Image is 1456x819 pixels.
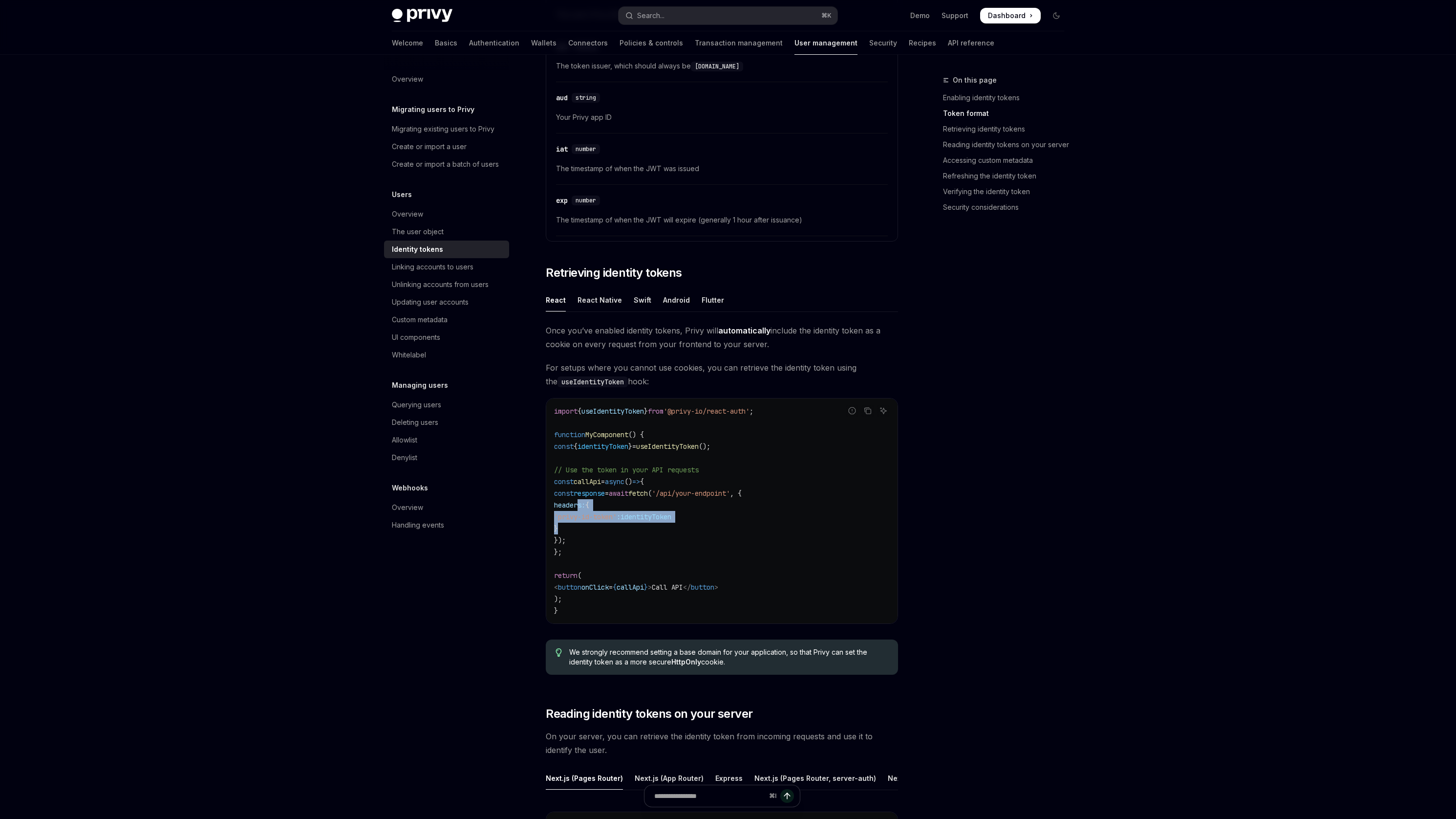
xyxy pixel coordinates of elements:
[605,477,624,486] span: async
[877,404,890,417] button: Ask AI
[644,407,648,416] span: }
[556,648,562,657] svg: Tip
[943,106,1072,121] a: Token format
[648,407,664,416] span: from
[556,163,888,175] span: The timestamp of when the JWT was issued
[392,189,412,200] h5: Users
[652,489,730,498] span: '/api/your-endpoint'
[384,396,509,414] a: Querying users
[637,10,664,22] div: Search...
[654,785,765,807] input: Ask a question...
[392,243,443,255] div: Identity tokens
[942,11,968,21] a: Support
[392,314,448,326] div: Custom metadata
[384,414,509,431] a: Deleting users
[617,583,644,592] span: callApi
[392,141,467,153] div: Create or import a user
[392,104,474,115] h5: Migrating users to Privy
[909,31,936,55] a: Recipes
[546,706,752,722] span: Reading identity tokens on your server
[652,583,683,592] span: Call API
[718,326,771,335] strong: automatically
[574,489,605,498] span: response
[943,137,1072,153] a: Reading identity tokens on your server
[531,31,557,55] a: Wallets
[576,197,596,204] span: number
[384,329,509,346] a: UI components
[683,583,691,592] span: </
[691,583,714,592] span: button
[556,196,568,205] div: exp
[702,288,724,311] div: Flutter
[392,9,452,22] img: dark logo
[392,452,417,464] div: Denylist
[554,571,578,580] span: return
[640,477,644,486] span: {
[556,111,888,123] span: Your Privy app ID
[578,288,622,311] div: React Native
[392,482,428,494] h5: Webhooks
[619,7,837,24] button: Open search
[585,430,628,439] span: MyComponent
[628,430,644,439] span: () {
[624,477,632,486] span: ()
[384,205,509,223] a: Overview
[546,730,898,757] span: On your server, you can retrieve the identity token from incoming requests and use it to identify...
[384,223,509,241] a: The user object
[554,501,585,509] span: headers:
[392,123,494,135] div: Migrating existing users to Privy
[384,499,509,516] a: Overview
[980,8,1041,23] a: Dashboard
[554,442,574,451] span: const
[384,293,509,311] a: Updating user accounts
[554,477,574,486] span: const
[554,407,578,416] span: import
[601,477,605,486] span: =
[620,31,683,55] a: Policies & controls
[554,595,562,603] span: );
[384,346,509,364] a: Whitelabel
[621,512,671,521] span: identityToken
[392,158,499,170] div: Create or import a batch of users
[888,767,1001,790] div: Next.js (App Router, server-auth)
[617,512,621,521] span: :
[469,31,519,55] a: Authentication
[910,11,930,21] a: Demo
[691,62,743,71] code: [DOMAIN_NAME]
[574,442,578,451] span: {
[585,501,589,509] span: {
[556,93,568,103] div: aud
[546,265,682,281] span: Retrieving identity tokens
[558,583,581,592] span: button
[749,407,753,416] span: ;
[576,145,596,153] span: number
[609,489,628,498] span: await
[384,276,509,293] a: Unlinking accounts from users
[384,120,509,138] a: Migrating existing users to Privy
[556,60,888,72] span: The token issuer, which should always be
[648,489,652,498] span: (
[780,789,794,803] button: Send message
[943,199,1072,215] a: Security considerations
[554,512,617,521] span: 'privy-id-token'
[392,519,444,531] div: Handling events
[613,583,617,592] span: {
[846,404,858,417] button: Report incorrect code
[384,258,509,276] a: Linking accounts to users
[663,288,690,311] div: Android
[554,430,585,439] span: function
[943,121,1072,137] a: Retrieving identity tokens
[392,226,444,238] div: The user object
[861,404,874,417] button: Copy the contents from the code block
[384,241,509,258] a: Identity tokens
[1049,8,1064,23] button: Toggle dark mode
[943,90,1072,106] a: Enabling identity tokens
[581,407,644,416] span: useIdentityToken
[869,31,897,55] a: Security
[581,583,609,592] span: onClick
[578,571,581,580] span: (
[636,442,699,451] span: useIdentityToken
[546,288,566,311] div: React
[605,489,609,498] span: =
[754,767,876,790] div: Next.js (Pages Router, server-auth)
